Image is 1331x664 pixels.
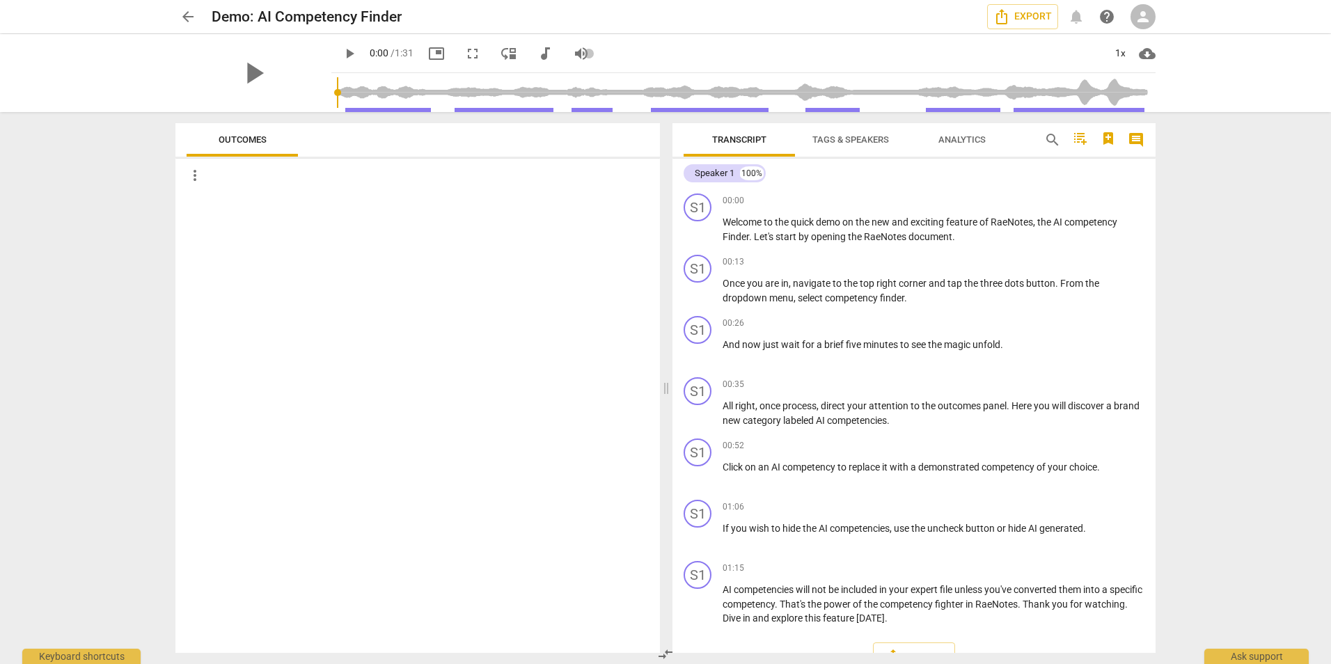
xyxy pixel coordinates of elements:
span: category [743,415,783,426]
span: power [824,599,853,610]
span: AI [1028,523,1039,534]
span: five [846,339,863,350]
span: , [817,400,821,411]
span: explore [771,612,805,624]
span: you [1034,400,1052,411]
span: feature [823,612,856,624]
span: , [789,278,793,289]
span: minutes [863,339,900,350]
span: 0:00 [370,47,388,58]
span: the [922,400,938,411]
span: , [755,400,759,411]
span: competency [880,599,935,610]
span: labeled [783,415,816,426]
span: From [1060,278,1085,289]
span: AI [723,584,734,595]
span: picture_in_picture [428,45,445,62]
span: tap [947,278,964,289]
span: brand [1114,400,1140,411]
span: use [894,523,911,534]
span: brief [824,339,846,350]
span: hide [1008,523,1028,534]
span: 00:00 [723,195,744,207]
span: 00:13 [723,256,744,268]
div: Change speaker [684,255,711,283]
span: included [841,584,879,595]
span: to [900,339,911,350]
span: be [828,584,841,595]
span: your [847,400,869,411]
span: in [879,584,889,595]
button: Export [987,4,1058,29]
span: exciting [911,216,946,228]
button: Search [1041,129,1064,151]
span: dots [1005,278,1026,289]
span: process [782,400,817,411]
span: / 1:31 [391,47,414,58]
span: 01:15 [723,562,744,574]
span: to [837,461,849,473]
span: not [812,584,828,595]
span: now [742,339,763,350]
div: Ask support [1204,649,1309,664]
span: If [723,523,731,534]
span: And [723,339,742,350]
span: search [1044,132,1061,148]
span: Tags & Speakers [812,134,889,145]
span: AI [816,415,827,426]
span: the [1037,216,1053,228]
span: of [979,216,991,228]
span: . [1018,599,1023,610]
span: more_vert [187,167,203,184]
span: move_down [501,45,517,62]
span: in [743,612,753,624]
span: button [966,523,997,534]
span: of [853,599,864,610]
button: Volume [569,41,594,66]
button: Switch to audio player [533,41,558,66]
span: competency [982,461,1037,473]
div: Change speaker [684,193,711,221]
span: to [911,400,922,411]
span: to [833,278,844,289]
span: direct [821,400,847,411]
span: competencies [830,523,890,534]
span: . [1007,400,1011,411]
span: AI [771,461,782,473]
span: the [911,523,927,534]
span: them [1059,584,1083,595]
span: a [1106,400,1114,411]
span: 00:26 [723,317,744,329]
button: Fullscreen [460,41,485,66]
h2: Demo: AI Competency Finder [212,8,402,26]
div: Change speaker [684,500,711,528]
span: wait [781,339,802,350]
span: cloud_download [1139,45,1156,62]
span: the [844,278,860,289]
span: That's [780,599,808,610]
span: the [808,599,824,610]
span: three [980,278,1005,289]
span: hide [782,523,803,534]
span: you [1052,599,1070,610]
span: of [1037,461,1048,473]
span: Transcript [712,134,766,145]
span: right [735,400,755,411]
span: menu [769,292,794,303]
span: discover [1068,400,1106,411]
span: and [892,216,911,228]
span: by [798,231,811,242]
span: to [771,523,782,534]
span: compare_arrows [657,646,674,663]
button: Add TOC [1069,129,1092,151]
span: dropdown [723,292,769,303]
span: in [781,278,789,289]
span: button [1026,278,1055,289]
span: competencies [734,584,796,595]
span: Let's [754,231,775,242]
span: , [794,292,798,303]
span: the [848,231,864,242]
span: competency [1064,216,1117,228]
span: Thank [1023,599,1052,610]
span: comment [1128,132,1144,148]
